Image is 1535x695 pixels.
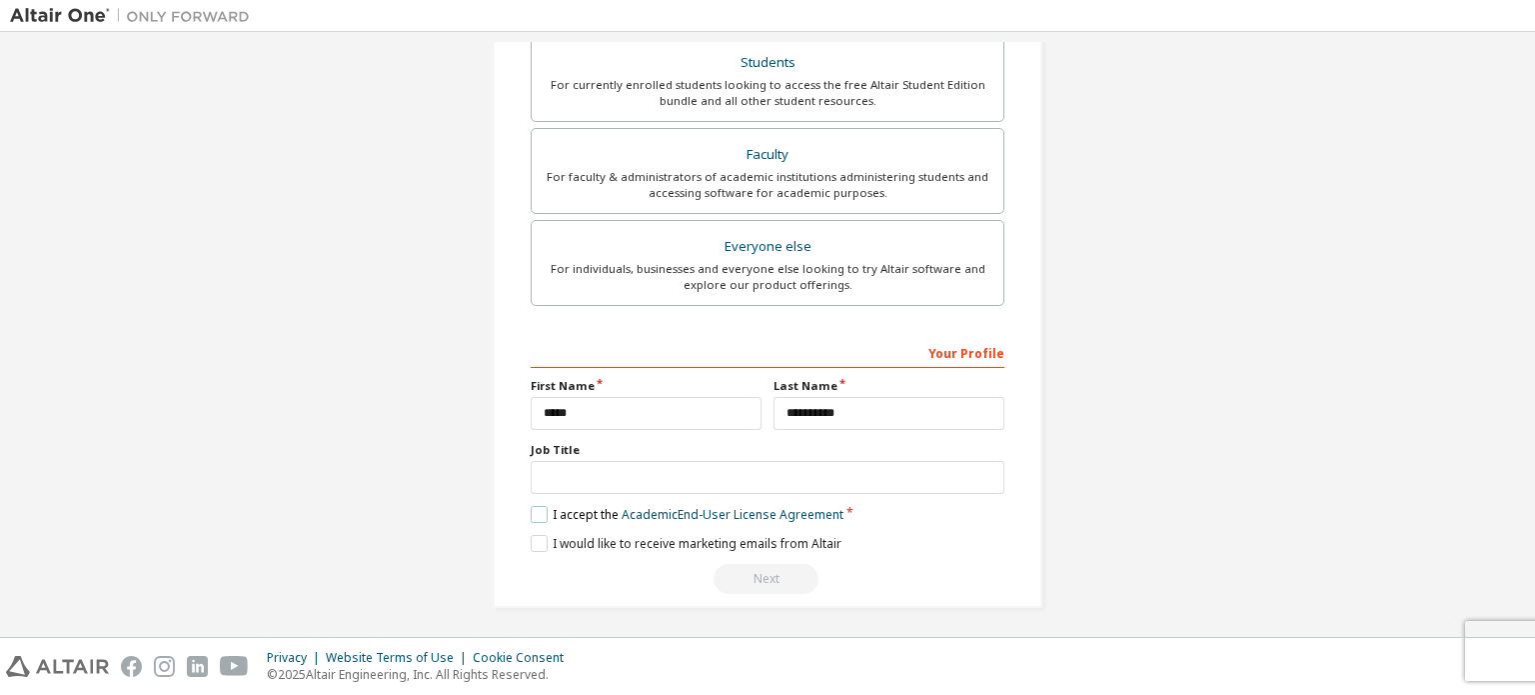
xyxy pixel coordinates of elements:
div: Students [544,49,991,77]
div: For individuals, businesses and everyone else looking to try Altair software and explore our prod... [544,261,991,293]
label: I accept the [531,506,843,523]
div: Cookie Consent [473,650,576,666]
label: Job Title [531,442,1004,458]
label: Last Name [773,378,1004,394]
img: instagram.svg [154,656,175,677]
div: Privacy [267,650,326,666]
label: I would like to receive marketing emails from Altair [531,535,841,552]
a: Academic End-User License Agreement [622,506,843,523]
img: Altair One [10,6,260,26]
p: © 2025 Altair Engineering, Inc. All Rights Reserved. [267,666,576,683]
img: linkedin.svg [187,656,208,677]
div: Faculty [544,141,991,169]
div: Your Profile [531,336,1004,368]
img: altair_logo.svg [6,656,109,677]
img: facebook.svg [121,656,142,677]
div: Everyone else [544,233,991,261]
div: Website Terms of Use [326,650,473,666]
div: For faculty & administrators of academic institutions administering students and accessing softwa... [544,169,991,201]
label: First Name [531,378,762,394]
img: youtube.svg [220,656,249,677]
div: For currently enrolled students looking to access the free Altair Student Edition bundle and all ... [544,77,991,109]
div: Read and acccept EULA to continue [531,564,1004,594]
